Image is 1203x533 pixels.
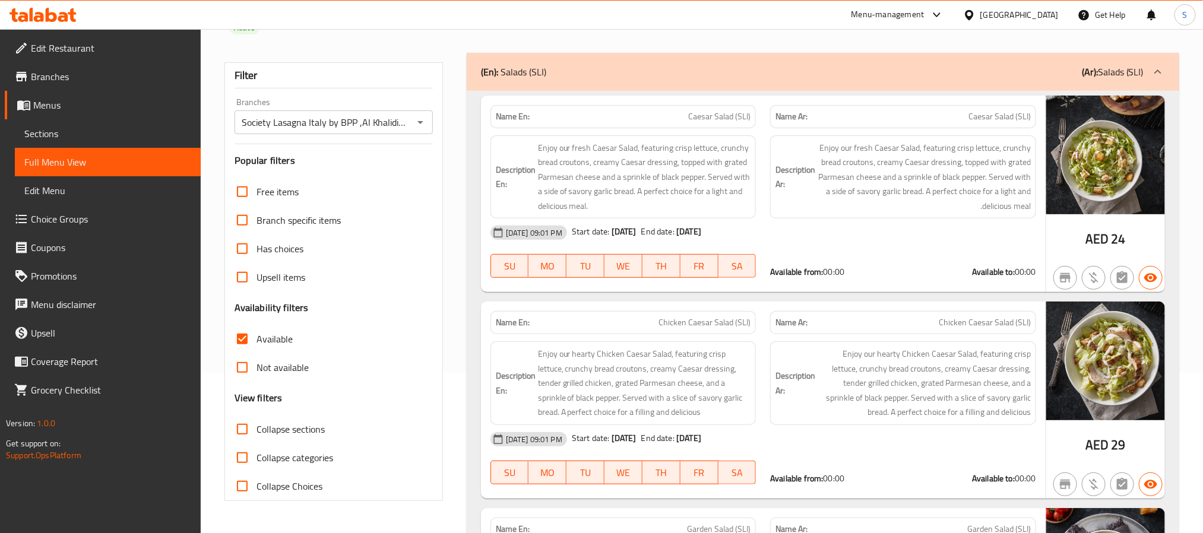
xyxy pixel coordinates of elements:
[5,262,201,290] a: Promotions
[257,213,341,227] span: Branch specific items
[538,141,751,214] span: Enjoy our fresh Caesar Salad, featuring crisp lettuce, crunchy bread croutons, creamy Caesar dres...
[533,464,562,481] span: MO
[566,461,604,484] button: TU
[680,254,718,278] button: FR
[939,316,1031,329] span: Chicken Caesar Salad (SLI)
[571,464,600,481] span: TU
[6,436,61,451] span: Get support on:
[257,185,299,199] span: Free items
[15,176,201,205] a: Edit Menu
[647,464,676,481] span: TH
[533,258,562,275] span: MO
[490,461,529,484] button: SU
[980,8,1059,21] div: [GEOGRAPHIC_DATA]
[257,422,325,436] span: Collapse sections
[15,119,201,148] a: Sections
[257,360,309,375] span: Not available
[31,240,191,255] span: Coupons
[972,471,1015,486] strong: Available to:
[496,369,536,398] strong: Description En:
[5,91,201,119] a: Menus
[770,471,823,486] strong: Available from:
[528,461,566,484] button: MO
[609,258,638,275] span: WE
[647,258,676,275] span: TH
[5,290,201,319] a: Menu disclaimer
[775,316,808,329] strong: Name Ar:
[1085,433,1109,456] span: AED
[685,258,714,275] span: FR
[24,183,191,198] span: Edit Menu
[572,224,610,239] span: Start date:
[851,8,925,22] div: Menu-management
[1139,266,1163,290] button: Available
[1139,472,1163,496] button: Available
[1082,472,1106,496] button: Purchased item
[775,369,815,398] strong: Description Ar:
[412,114,429,131] button: Open
[642,461,680,484] button: TH
[496,316,530,329] strong: Name En:
[1082,266,1106,290] button: Purchased item
[37,415,55,431] span: 1.0.0
[604,461,642,484] button: WE
[15,148,201,176] a: Full Menu View
[257,332,293,346] span: Available
[235,154,433,167] h3: Popular filters
[257,479,322,493] span: Collapse Choices
[676,430,701,446] b: [DATE]
[5,205,201,233] a: Choice Groups
[24,155,191,169] span: Full Menu View
[818,141,1031,214] span: Enjoy our fresh Caesar Salad, featuring crisp lettuce, crunchy bread croutons, creamy Caesar dres...
[5,347,201,376] a: Coverage Report
[501,227,567,239] span: [DATE] 09:01 PM
[5,319,201,347] a: Upsell
[496,258,524,275] span: SU
[496,464,524,481] span: SU
[1053,472,1077,496] button: Not branch specific item
[572,430,610,446] span: Start date:
[571,258,600,275] span: TU
[31,297,191,312] span: Menu disclaimer
[467,53,1179,91] div: (En): Salads (SLI)(Ar):Salads (SLI)
[1110,266,1134,290] button: Not has choices
[824,471,845,486] span: 00:00
[235,391,283,405] h3: View filters
[6,415,35,431] span: Version:
[5,62,201,91] a: Branches
[31,326,191,340] span: Upsell
[1046,96,1165,214] img: 22D2AC1F4C4E22BDCB7E1842CD27D2B1
[257,270,305,284] span: Upsell items
[538,347,751,420] span: Enjoy our hearty Chicken Caesar Salad, featuring crisp lettuce, crunchy bread croutons, creamy Ca...
[718,254,756,278] button: SA
[33,98,191,112] span: Menus
[24,126,191,141] span: Sections
[723,258,752,275] span: SA
[604,254,642,278] button: WE
[968,110,1031,123] span: Caesar Salad (SLI)
[818,347,1031,420] span: Enjoy our hearty Chicken Caesar Salad, featuring crisp lettuce, crunchy bread croutons, creamy Ca...
[235,63,433,88] div: Filter
[642,254,680,278] button: TH
[824,264,845,280] span: 00:00
[31,354,191,369] span: Coverage Report
[31,212,191,226] span: Choice Groups
[496,110,530,123] strong: Name En:
[676,224,701,239] b: [DATE]
[481,65,546,79] p: Salads (SLI)
[490,254,529,278] button: SU
[685,464,714,481] span: FR
[775,163,815,192] strong: Description Ar:
[1053,266,1077,290] button: Not branch specific item
[612,430,637,446] b: [DATE]
[1112,227,1126,250] span: 24
[1112,433,1126,456] span: 29
[235,301,309,315] h3: Availability filters
[31,69,191,84] span: Branches
[972,264,1015,280] strong: Available to:
[1082,65,1144,79] p: Salads (SLI)
[1046,302,1165,420] img: D6B99DA7B6F003948F80497C89A01379
[641,224,675,239] span: End date:
[528,254,566,278] button: MO
[5,34,201,62] a: Edit Restaurant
